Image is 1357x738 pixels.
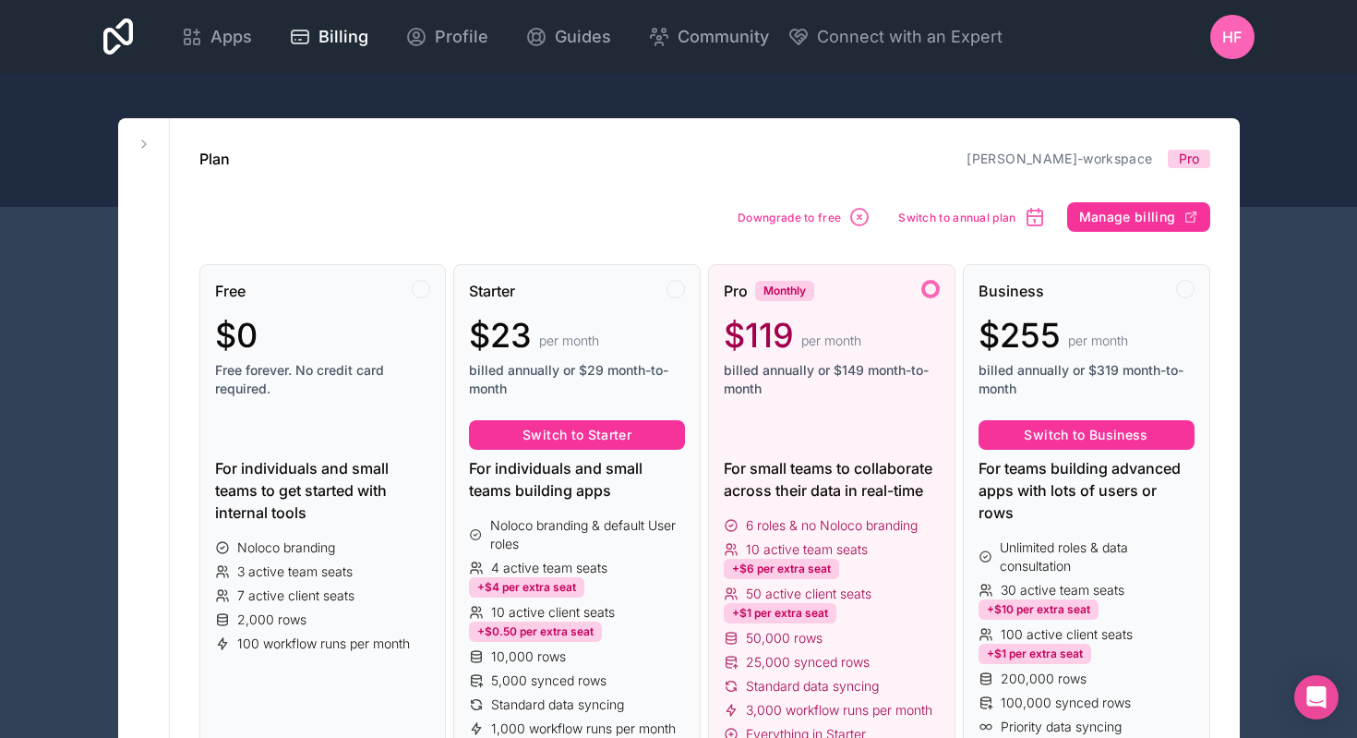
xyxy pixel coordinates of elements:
a: Community [633,17,784,57]
div: +$0.50 per extra seat [469,622,602,642]
span: Starter [469,280,515,302]
div: For individuals and small teams building apps [469,457,685,502]
span: 7 active client seats [237,587,354,605]
span: 25,000 synced rows [746,653,870,671]
div: +$4 per extra seat [469,577,584,598]
div: +$1 per extra seat [724,603,836,623]
button: Connect with an Expert [787,24,1003,50]
button: Switch to Starter [469,420,685,450]
button: Switch to Business [979,420,1195,450]
span: Downgrade to free [738,211,841,224]
span: billed annually or $149 month-to-month [724,361,940,398]
span: Switch to annual plan [898,211,1015,224]
span: 10 active client seats [491,603,615,622]
span: billed annually or $319 month-to-month [979,361,1195,398]
button: Manage billing [1067,202,1210,232]
span: Business [979,280,1044,302]
span: 200,000 rows [1001,670,1087,688]
span: 50 active client seats [746,585,871,603]
div: For individuals and small teams to get started with internal tools [215,457,431,524]
a: Profile [390,17,503,57]
span: per month [539,332,599,350]
span: Standard data syncing [491,696,624,714]
a: Billing [274,17,383,57]
span: billed annually or $29 month-to-month [469,361,685,398]
span: 50,000 rows [746,629,823,647]
span: $0 [215,317,258,354]
span: 100 workflow runs per month [237,635,410,653]
span: 10,000 rows [491,647,566,666]
span: 30 active team seats [1001,581,1124,599]
a: Apps [166,17,267,57]
div: For small teams to collaborate across their data in real-time [724,457,940,502]
span: Manage billing [1079,209,1176,225]
span: Noloco branding & default User roles [490,516,685,553]
a: Guides [510,17,626,57]
span: Profile [435,24,488,50]
span: Noloco branding [237,538,335,557]
span: 6 roles & no Noloco branding [746,516,918,535]
span: 5,000 synced rows [491,671,606,690]
a: [PERSON_NAME]-workspace [967,151,1152,166]
span: Connect with an Expert [817,24,1003,50]
span: 4 active team seats [491,559,607,577]
span: Billing [318,24,368,50]
div: +$1 per extra seat [979,644,1091,664]
span: 1,000 workflow runs per month [491,720,676,738]
span: Unlimited roles & data consultation [1000,538,1194,575]
span: $23 [469,317,532,354]
span: 3 active team seats [237,563,353,581]
span: 10 active team seats [746,540,868,559]
span: $119 [724,317,794,354]
span: Standard data syncing [746,677,879,696]
span: Free forever. No credit card required. [215,361,431,398]
div: Open Intercom Messenger [1294,675,1339,720]
span: per month [1068,332,1128,350]
span: Community [678,24,769,50]
span: per month [801,332,861,350]
span: $255 [979,317,1061,354]
span: 100 active client seats [1001,625,1133,644]
button: Switch to annual plan [892,200,1051,235]
span: Apps [210,24,252,50]
div: For teams building advanced apps with lots of users or rows [979,457,1195,524]
span: Pro [724,280,748,302]
span: 3,000 workflow runs per month [746,701,932,720]
span: Free [215,280,246,302]
span: 2,000 rows [237,611,306,629]
div: +$6 per extra seat [724,559,839,579]
span: 100,000 synced rows [1001,694,1131,712]
div: +$10 per extra seat [979,599,1099,620]
button: Downgrade to free [731,200,877,235]
span: Pro [1179,150,1199,168]
span: HF [1222,26,1242,48]
div: Monthly [755,281,814,301]
h1: Plan [199,148,230,170]
span: Priority data syncing [1001,718,1122,736]
span: Guides [555,24,611,50]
